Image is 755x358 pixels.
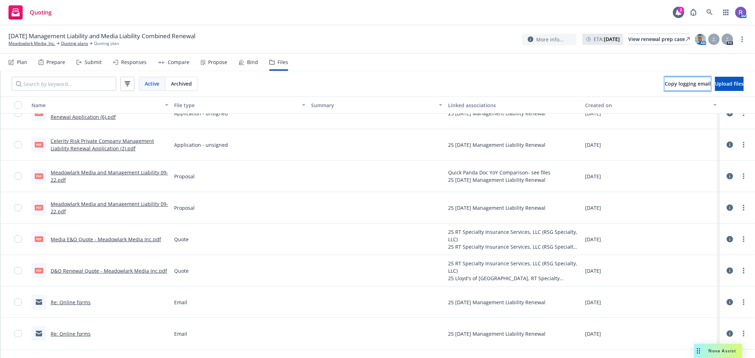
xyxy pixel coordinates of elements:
span: [DATE] [585,299,601,306]
span: More info... [536,36,564,43]
button: More info... [522,34,577,45]
span: Application - unsigned [174,141,228,149]
button: File type [171,97,308,114]
span: pdf [35,236,43,242]
div: 25 [DATE] Management Liability Renewal [448,176,550,184]
button: Copy logging email [665,77,711,91]
a: more [739,203,748,212]
div: 25 [DATE] Management Liability Renewal [448,204,545,212]
span: pdf [35,173,43,179]
div: 2 [678,7,684,13]
div: Propose [208,59,227,65]
div: 25 [DATE] Management Liability Renewal [448,299,545,306]
input: Toggle Row Selected [15,299,22,306]
input: Select all [15,102,22,109]
a: Celerity Risk Private Company Management Liability Renewal Application (2).pdf [51,138,154,152]
span: Email [174,330,187,337]
span: Nova Assist [709,348,737,354]
div: Submit [85,59,102,65]
button: Upload files [715,77,744,91]
span: Archived [171,80,192,87]
div: 25 Lloyd's of [GEOGRAPHIC_DATA], RT Specialty Insurance Services, LLC (RSG Specialty, LLC), Under... [448,275,579,282]
button: Summary [308,97,445,114]
span: Quoting plan [94,40,119,47]
span: pdf [35,268,43,273]
div: 25 [DATE] Management Liability Renewal [448,141,545,149]
a: Re: Online forms [51,330,91,337]
a: Meadowlark Media, Inc. [8,40,55,47]
span: Quote [174,236,189,243]
input: Toggle Row Selected [15,267,22,274]
span: [DATE] [585,173,601,180]
input: Toggle Row Selected [15,330,22,337]
div: Plan [17,59,27,65]
input: Toggle Row Selected [15,204,22,211]
a: D&O Renewal Quote - Meadowlark Media Inc.pdf [51,267,167,274]
span: ETA : [594,35,620,43]
input: Toggle Row Selected [15,236,22,243]
div: Compare [168,59,189,65]
a: Re: Online forms [51,299,91,306]
span: Email [174,299,187,306]
div: Quick Panda Doc YoY Comparison- see files [448,169,550,176]
a: Meadowlark Media and Management Liability 09-22.pdf [51,169,168,183]
span: Quote [174,267,189,275]
span: pdf [35,142,43,147]
span: [DATE] [585,267,601,275]
div: Name [32,102,161,109]
strong: [DATE] [604,36,620,42]
div: Bind [247,59,258,65]
input: Toggle Row Selected [15,173,22,180]
div: Drag to move [694,344,703,358]
a: Media E&O Quote - Meadowlark Media Inc.pdf [51,236,161,243]
input: Search by keyword... [12,77,116,91]
div: File type [174,102,298,109]
a: Quoting [6,2,55,22]
a: more [739,329,748,338]
a: more [739,172,748,180]
span: Proposal [174,173,195,180]
div: 25 RT Specialty Insurance Services, LLC (RSG Specialty, LLC) [448,243,579,250]
button: Created on [583,97,720,114]
button: Nova Assist [694,344,742,358]
a: more [739,140,748,149]
a: Report a Bug [686,5,700,19]
span: pdf [35,205,43,210]
span: Upload files [715,80,744,87]
input: Toggle Row Selected [15,141,22,148]
a: Switch app [719,5,733,19]
button: Name [29,97,171,114]
span: [DATE] Management Liability and Media Liability Combined Renewal [8,32,195,40]
span: Copy logging email [665,80,711,87]
button: Linked associations [445,97,582,114]
span: Proposal [174,204,195,212]
a: more [738,35,747,44]
span: Active [145,80,159,87]
span: [DATE] [585,141,601,149]
img: photo [735,7,747,18]
div: Responses [121,59,147,65]
a: more [739,298,748,306]
a: Meadowlark Media and Management Liability 09-22.pdf [51,201,168,215]
div: 25 RT Specialty Insurance Services, LLC (RSG Specialty, LLC) [448,228,579,243]
a: more [739,266,748,275]
div: Summary [311,102,435,109]
div: 25 RT Specialty Insurance Services, LLC (RSG Specialty, LLC) [448,260,579,275]
div: 25 [DATE] Management Liability Renewal [448,330,545,337]
a: Quoting plans [61,40,88,47]
a: View renewal prep case [628,34,690,45]
a: Search [703,5,717,19]
img: photo [695,34,706,45]
span: [DATE] [585,330,601,337]
div: Prepare [46,59,65,65]
div: Linked associations [448,102,579,109]
div: Created on [585,102,709,109]
a: more [739,235,748,243]
div: Files [278,59,288,65]
span: [DATE] [585,236,601,243]
span: Quoting [30,10,52,15]
span: [DATE] [585,204,601,212]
